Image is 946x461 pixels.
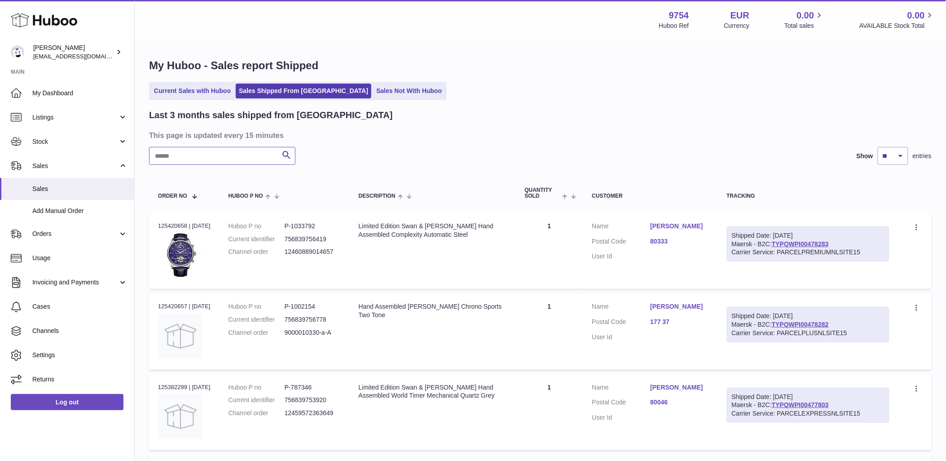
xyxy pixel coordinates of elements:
dt: Current identifier [229,235,285,244]
td: 1 [516,374,583,450]
dt: Huboo P no [229,383,285,392]
div: 125420657 | [DATE] [158,302,211,310]
a: [PERSON_NAME] [651,383,709,392]
span: Cases [32,302,128,311]
strong: 9754 [669,9,689,22]
td: 1 [516,293,583,369]
div: 125382299 | [DATE] [158,383,211,391]
h2: Last 3 months sales shipped from [GEOGRAPHIC_DATA] [149,109,393,121]
span: Huboo P no [229,193,263,199]
span: Add Manual Order [32,207,128,215]
div: Limited Edition Swan & [PERSON_NAME] Hand Assembled Complexity Automatic Steel [359,222,507,239]
dt: Name [592,222,651,233]
span: Orders [32,230,118,238]
dd: P-1002154 [285,302,341,311]
span: [EMAIL_ADDRESS][DOMAIN_NAME] [33,53,132,60]
dt: Current identifier [229,396,285,404]
div: Currency [724,22,750,30]
span: Stock [32,137,118,146]
div: Limited Edition Swan & [PERSON_NAME] Hand Assembled World Timer Mechanical Quartz Grey [359,383,507,400]
a: TYPQWPI00478283 [772,240,829,248]
span: entries [913,152,932,160]
a: 80333 [651,237,709,246]
h3: This page is updated every 15 minutes [149,130,929,140]
td: 1 [516,213,583,289]
a: 177 37 [651,318,709,326]
span: Quantity Sold [525,187,560,199]
strong: EUR [730,9,749,22]
img: internalAdmin-9754@internal.huboo.com [11,45,24,59]
div: 125420658 | [DATE] [158,222,211,230]
div: Carrier Service: PARCELEXPRESSNLSITE15 [732,409,885,418]
a: [PERSON_NAME] [651,302,709,311]
dt: Postal Code [592,237,651,248]
dd: 9000010330-a-A [285,328,341,337]
span: Sales [32,162,118,170]
span: Settings [32,351,128,359]
span: Returns [32,375,128,384]
div: Carrier Service: PARCELPLUSNLSITE15 [732,329,885,337]
a: TYPQWPI00478282 [772,321,829,328]
div: Maersk - B2C: [727,388,890,423]
dd: 756839756778 [285,315,341,324]
img: no-photo.jpg [158,314,203,359]
a: Log out [11,394,123,410]
span: Invoicing and Payments [32,278,118,287]
a: Sales Shipped From [GEOGRAPHIC_DATA] [236,84,371,98]
dd: 12460889014657 [285,248,341,256]
dt: Current identifier [229,315,285,324]
span: AVAILABLE Stock Total [859,22,935,30]
dd: P-787346 [285,383,341,392]
a: [PERSON_NAME] [651,222,709,230]
dt: User Id [592,333,651,341]
h1: My Huboo - Sales report Shipped [149,58,932,73]
div: Tracking [727,193,890,199]
a: 0.00 Total sales [784,9,824,30]
dd: P-1033792 [285,222,341,230]
div: Shipped Date: [DATE] [732,393,885,401]
div: Maersk - B2C: [727,307,890,342]
div: Shipped Date: [DATE] [732,312,885,320]
span: Usage [32,254,128,262]
div: Huboo Ref [659,22,689,30]
a: 80046 [651,398,709,407]
dd: 756839756419 [285,235,341,244]
span: Order No [158,193,187,199]
span: Description [359,193,396,199]
span: Listings [32,113,118,122]
dd: 756839753920 [285,396,341,404]
dt: Name [592,302,651,313]
dt: User Id [592,252,651,261]
dt: Postal Code [592,318,651,328]
dt: Huboo P no [229,222,285,230]
a: TYPQWPI00477803 [772,401,829,408]
div: Carrier Service: PARCELPREMIUMNLSITE15 [732,248,885,257]
span: 0.00 [907,9,925,22]
label: Show [857,152,873,160]
dt: Channel order [229,328,285,337]
dt: User Id [592,413,651,422]
dt: Name [592,383,651,394]
a: Current Sales with Huboo [151,84,234,98]
div: Shipped Date: [DATE] [732,231,885,240]
span: Channels [32,327,128,335]
dt: Huboo P no [229,302,285,311]
dd: 12459572363649 [285,409,341,417]
dt: Channel order [229,409,285,417]
div: Hand Assembled [PERSON_NAME] Chrono Sports Two Tone [359,302,507,319]
dt: Channel order [229,248,285,256]
span: 0.00 [797,9,814,22]
span: Total sales [784,22,824,30]
a: 0.00 AVAILABLE Stock Total [859,9,935,30]
div: Customer [592,193,709,199]
span: My Dashboard [32,89,128,98]
div: Maersk - B2C: [727,226,890,262]
a: Sales Not With Huboo [373,84,445,98]
img: no-photo.jpg [158,394,203,439]
span: Sales [32,185,128,193]
div: [PERSON_NAME] [33,44,114,61]
dt: Postal Code [592,398,651,409]
img: 97541756811480.jpg [158,233,203,278]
